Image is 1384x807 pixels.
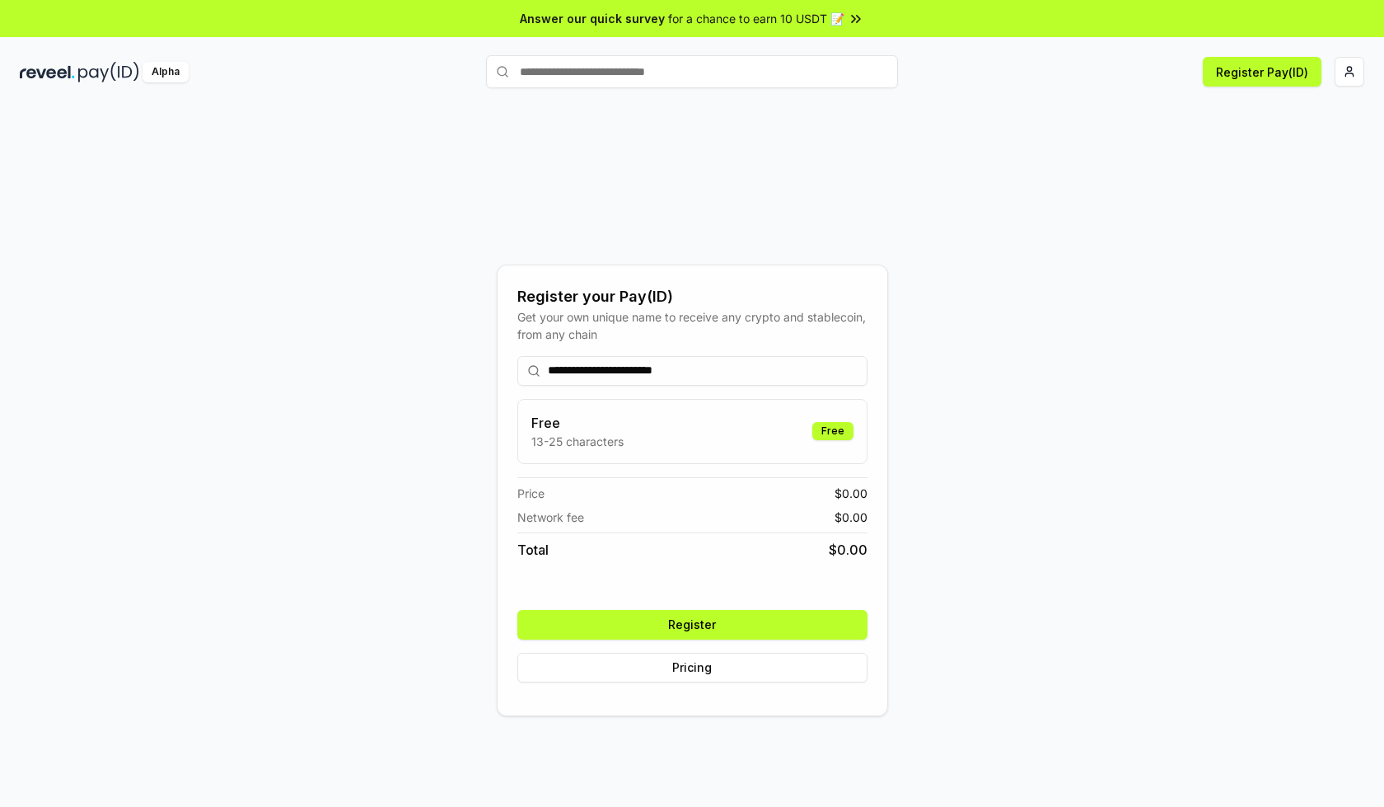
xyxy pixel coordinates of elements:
div: Get your own unique name to receive any crypto and stablecoin, from any chain [517,308,867,343]
span: for a chance to earn 10 USDT 📝 [668,10,844,27]
button: Register [517,610,867,640]
img: pay_id [78,62,139,82]
p: 13-25 characters [531,433,624,450]
div: Free [812,422,853,440]
span: Network fee [517,509,584,526]
h3: Free [531,413,624,433]
span: Total [517,540,549,560]
span: $ 0.00 [835,509,867,526]
div: Alpha [143,62,189,82]
img: reveel_dark [20,62,75,82]
span: $ 0.00 [829,540,867,560]
span: $ 0.00 [835,485,867,502]
div: Register your Pay(ID) [517,285,867,308]
span: Answer our quick survey [520,10,665,27]
button: Register Pay(ID) [1203,57,1321,87]
span: Price [517,485,545,502]
button: Pricing [517,653,867,683]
